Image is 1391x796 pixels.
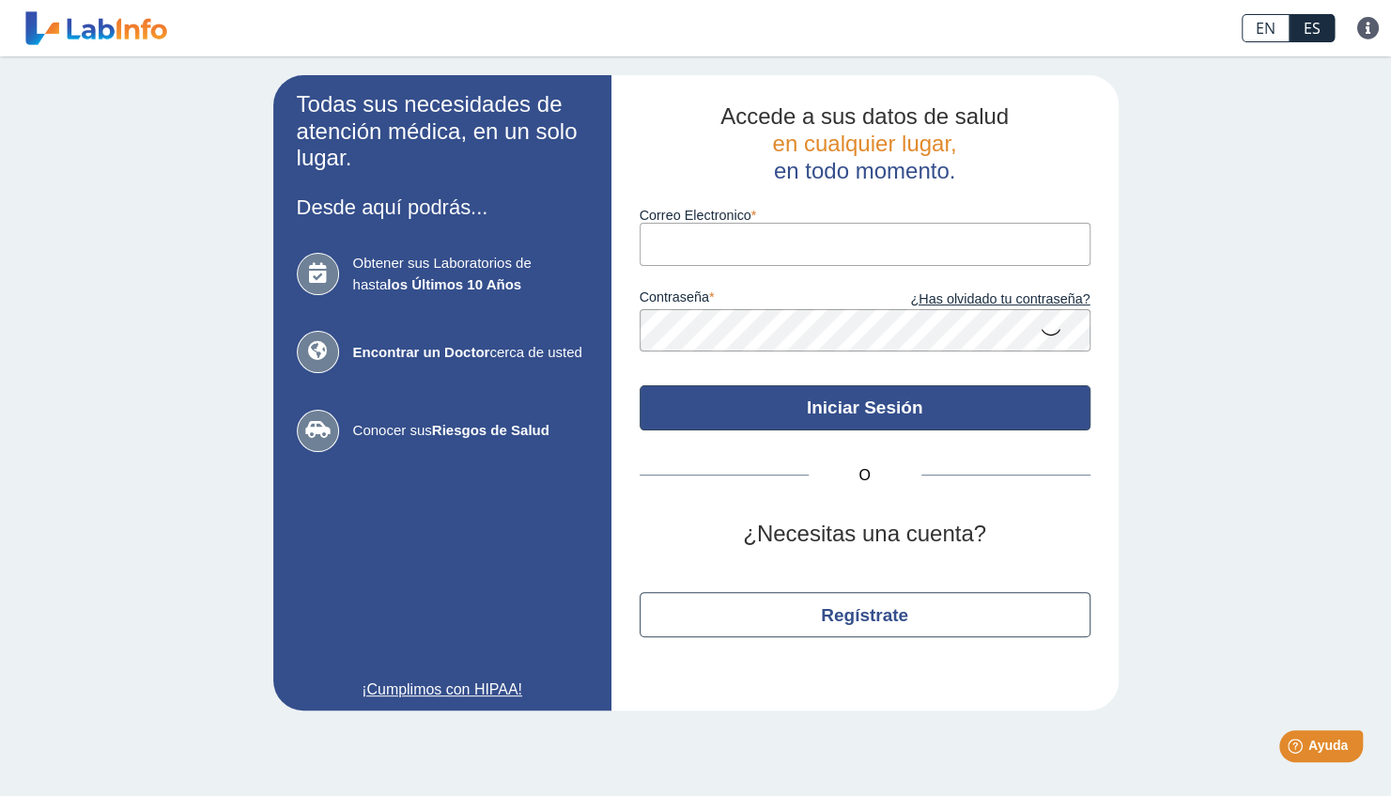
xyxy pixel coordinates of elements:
[432,422,549,438] b: Riesgos de Salud
[1290,14,1335,42] a: ES
[353,420,588,442] span: Conocer sus
[640,385,1090,430] button: Iniciar Sesión
[640,208,1090,223] label: Correo Electronico
[353,253,588,295] span: Obtener sus Laboratorios de hasta
[297,91,588,172] h2: Todas sus necesidades de atención médica, en un solo lugar.
[1224,723,1370,775] iframe: Help widget launcher
[809,464,921,487] span: O
[774,158,955,183] span: en todo momento.
[720,103,1009,129] span: Accede a sus datos de salud
[353,344,490,360] b: Encontrar un Doctor
[640,289,865,310] label: contraseña
[865,289,1090,310] a: ¿Has olvidado tu contraseña?
[640,521,1090,548] h2: ¿Necesitas una cuenta?
[297,679,588,701] a: ¡Cumplimos con HIPAA!
[387,276,521,292] b: los Últimos 10 Años
[353,342,588,364] span: cerca de usted
[640,592,1090,637] button: Regístrate
[297,195,588,219] h3: Desde aquí podrás...
[772,131,956,156] span: en cualquier lugar,
[1242,14,1290,42] a: EN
